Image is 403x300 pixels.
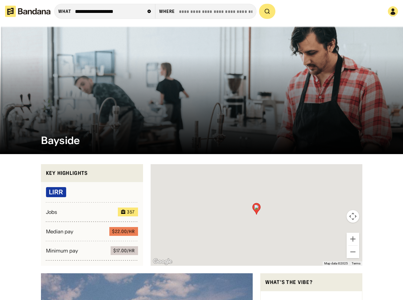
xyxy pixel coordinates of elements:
[127,210,135,214] div: 357
[49,188,63,196] div: LIRR
[46,229,74,234] div: Median pay
[46,169,138,177] div: Key highlights
[46,209,57,214] div: Jobs
[41,135,362,147] div: Bayside
[347,246,359,258] button: Zoom out
[152,258,173,266] a: Open this area in Google Maps (opens a new window)
[46,248,78,253] div: Minimum pay
[112,229,135,234] div: $22.00/hr
[159,8,175,14] div: Where
[352,262,360,265] a: Terms (opens in new tab)
[5,6,50,17] img: Bandana logotype
[58,8,71,14] div: what
[324,262,348,265] span: Map data ©2025
[152,258,173,266] img: Google
[113,248,135,253] div: $17.00/hr
[347,210,359,223] button: Map camera controls
[265,278,357,286] div: What's the vibe?
[347,233,359,245] button: Zoom in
